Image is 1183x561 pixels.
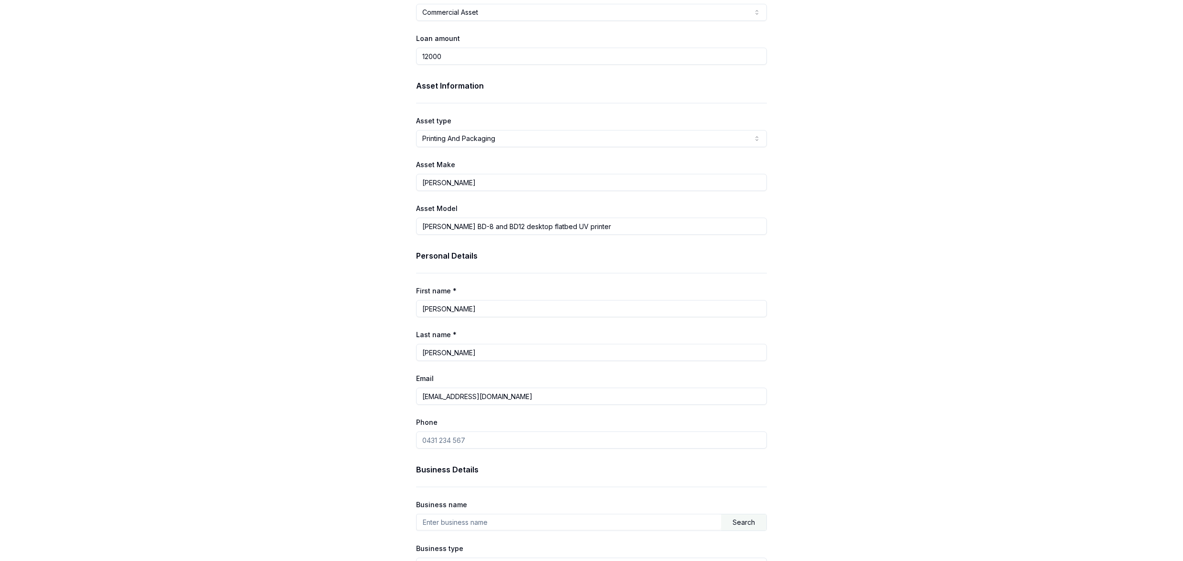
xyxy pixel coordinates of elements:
label: Business type [416,544,463,552]
h3: Personal Details [416,250,767,261]
input: Enter business name [417,514,721,530]
label: Asset type [416,117,451,125]
label: Loan amount [416,34,460,42]
label: Asset Make [416,160,455,169]
label: Last name * [416,331,457,339]
label: Business name [416,501,467,509]
label: First name * [416,287,457,295]
label: Phone [416,418,438,426]
label: Email [416,374,434,382]
input: 0431 234 567 [416,431,767,449]
label: Asset Model [416,204,458,212]
input: $ [416,48,767,65]
h3: Business Details [416,464,767,475]
div: Search [721,514,766,531]
h3: Asset Information [416,80,767,91]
